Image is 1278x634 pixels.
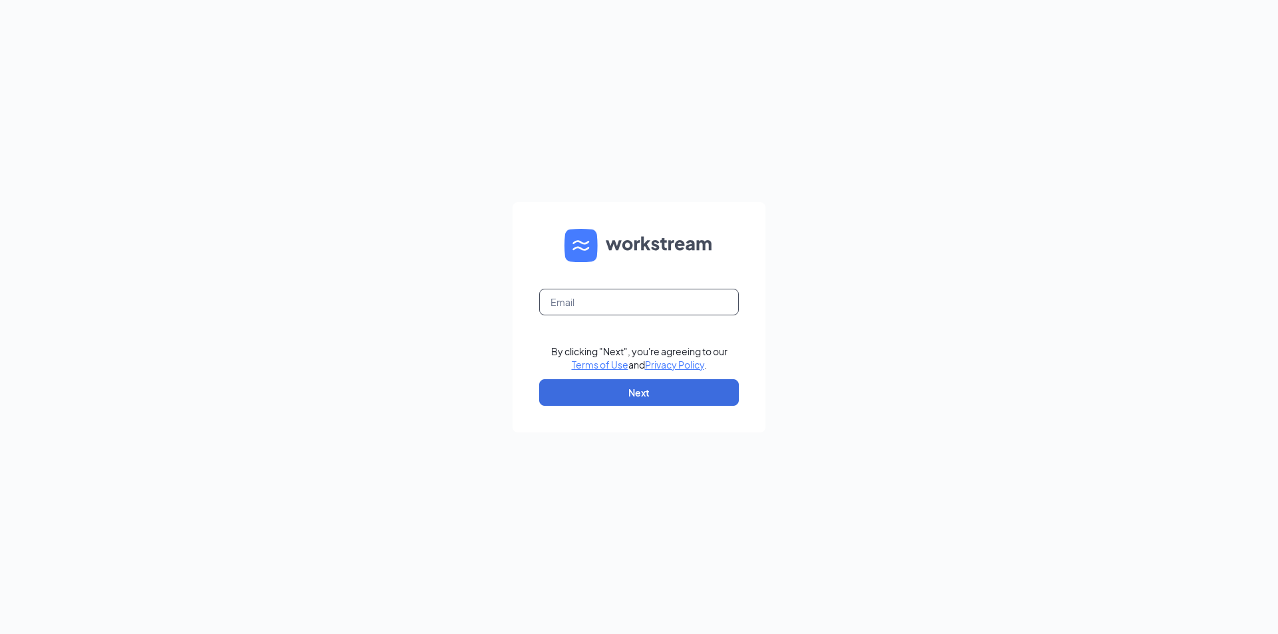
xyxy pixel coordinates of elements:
[539,289,739,315] input: Email
[572,359,628,371] a: Terms of Use
[539,379,739,406] button: Next
[564,229,714,262] img: WS logo and Workstream text
[645,359,704,371] a: Privacy Policy
[551,345,728,371] div: By clicking "Next", you're agreeing to our and .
